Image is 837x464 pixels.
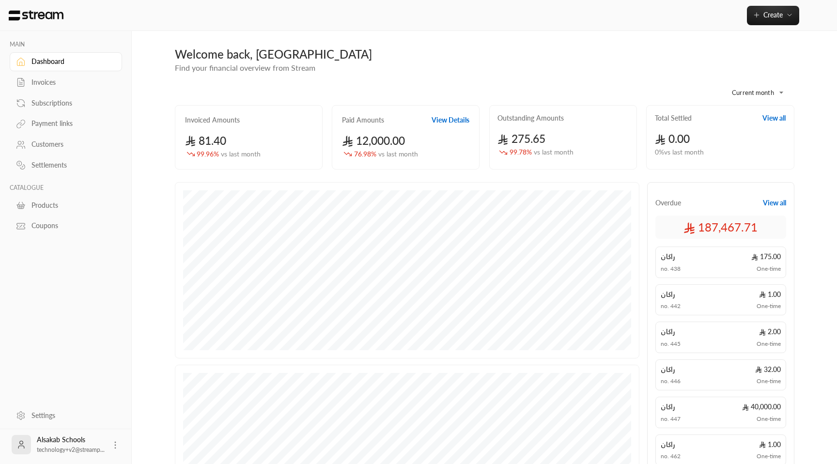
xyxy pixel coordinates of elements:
[757,302,781,310] span: One-time
[661,377,681,385] span: no. 446
[354,149,418,159] span: 76.98 %
[661,265,681,273] span: no. 438
[655,147,704,157] span: 0 % vs last month
[175,63,315,72] span: Find your financial overview from Stream
[31,201,110,210] div: Products
[747,6,799,25] button: Create
[37,446,105,453] span: technology+v2@streamp...
[757,377,781,385] span: One-time
[497,113,564,123] h2: Outstanding Amounts
[655,132,690,145] span: 0.00
[661,340,681,348] span: no. 445
[175,46,794,62] div: Welcome back, [GEOGRAPHIC_DATA]
[342,115,384,125] h2: Paid Amounts
[757,265,781,273] span: One-time
[10,184,122,192] p: CATALOGUE
[661,302,681,310] span: no. 442
[655,113,692,123] h2: Total Settled
[661,440,675,449] span: راكان
[757,415,781,423] span: One-time
[221,150,261,158] span: vs last month
[757,340,781,348] span: One-time
[197,149,261,159] span: 99.96 %
[185,115,240,125] h2: Invoiced Amounts
[432,115,469,125] button: View Details
[10,135,122,154] a: Customers
[10,41,122,48] p: MAIN
[742,402,781,412] span: 40,000.00
[661,290,675,299] span: راكان
[185,134,227,147] span: 81.40
[661,402,675,412] span: راكان
[762,113,786,123] button: View all
[10,114,122,133] a: Payment links
[10,406,122,425] a: Settings
[534,148,573,156] span: vs last month
[661,415,681,423] span: no. 447
[31,160,110,170] div: Settlements
[10,156,122,175] a: Settlements
[10,52,122,71] a: Dashboard
[8,10,64,21] img: Logo
[510,147,573,157] span: 99.78 %
[31,221,110,231] div: Coupons
[661,327,675,337] span: راكان
[342,134,405,147] span: 12,000.00
[661,365,675,374] span: راكان
[10,196,122,215] a: Products
[31,77,110,87] div: Invoices
[37,435,105,454] div: Alsakab Schools
[755,365,781,374] span: 32.00
[655,198,681,208] span: Overdue
[751,252,781,262] span: 175.00
[31,411,110,420] div: Settings
[661,252,675,262] span: راكان
[763,11,783,19] span: Create
[10,217,122,235] a: Coupons
[759,440,781,449] span: 1.00
[31,119,110,128] div: Payment links
[378,150,418,158] span: vs last month
[31,139,110,149] div: Customers
[757,452,781,460] span: One-time
[31,57,110,66] div: Dashboard
[497,132,545,145] span: 275.65
[683,219,758,235] span: 187,467.71
[759,290,781,299] span: 1.00
[759,327,781,337] span: 2.00
[10,93,122,112] a: Subscriptions
[10,73,122,92] a: Invoices
[763,198,786,208] button: View all
[31,98,110,108] div: Subscriptions
[661,452,681,460] span: no. 462
[717,80,790,105] div: Current month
